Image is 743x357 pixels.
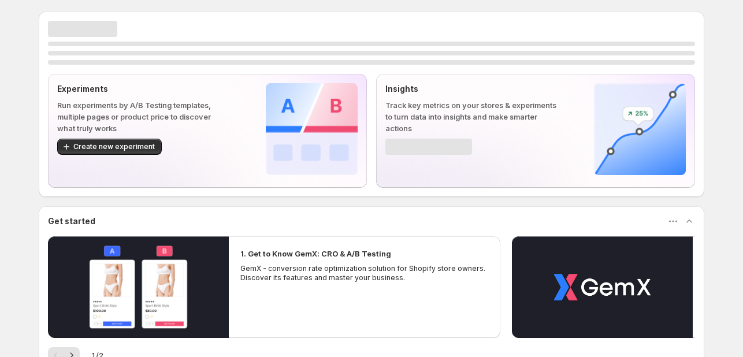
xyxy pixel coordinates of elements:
p: Track key metrics on your stores & experiments to turn data into insights and make smarter actions [385,99,557,134]
button: Create new experiment [57,139,162,155]
p: Experiments [57,83,229,95]
p: Insights [385,83,557,95]
p: GemX - conversion rate optimization solution for Shopify store owners. Discover its features and ... [240,264,489,282]
button: Play video [512,236,693,338]
h3: Get started [48,215,95,227]
span: Create new experiment [73,142,155,151]
button: Play video [48,236,229,338]
img: Insights [594,83,686,175]
img: Experiments [266,83,358,175]
h2: 1. Get to Know GemX: CRO & A/B Testing [240,248,391,259]
p: Run experiments by A/B Testing templates, multiple pages or product price to discover what truly ... [57,99,229,134]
